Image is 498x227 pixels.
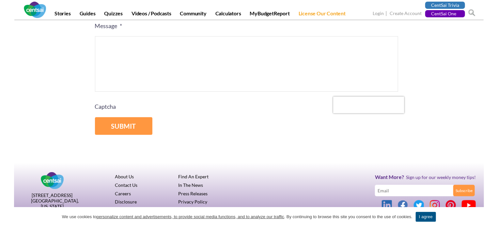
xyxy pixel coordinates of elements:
[375,174,406,180] span: Want More?
[178,191,208,196] a: Press Releases
[41,172,64,189] img: Centsai
[390,10,422,17] a: Create Account
[430,200,440,210] a: Instagram
[76,10,100,19] a: Guides
[382,200,392,210] a: Linked In
[178,182,203,188] a: In The News
[115,182,137,188] a: Contact Us
[385,10,389,17] span: |
[446,200,456,210] a: Pinterest
[178,199,207,204] a: Privacy Policy
[95,22,398,30] label: Message
[333,97,404,113] iframe: reCAPTCHA
[295,10,350,19] a: License Our Content
[95,103,398,110] label: Captcha
[373,10,384,17] a: Login
[51,10,75,19] a: Stories
[416,212,436,222] a: I agree
[211,10,245,19] a: Calculators
[453,185,475,196] input: Subscribe
[176,10,210,19] a: Community
[31,192,73,215] p: [STREET_ADDRESS] [GEOGRAPHIC_DATA], [US_STATE] 11215
[487,214,493,220] a: I agree
[375,174,476,180] h3: Sign up for our weekly money tips!
[115,199,137,204] a: Disclosure
[24,2,46,18] img: CentSai
[425,2,465,9] a: CentSai Trivia
[115,174,134,179] a: About Us
[425,10,465,17] a: CentSai One
[462,200,476,210] a: Youtube
[178,174,209,179] a: Find An Expert
[375,185,454,196] input: Email
[62,214,412,220] span: We use cookies to . By continuing to browse this site you consent to the use of cookies.
[128,10,175,19] a: Videos / Podcasts
[414,200,424,210] a: Twitter
[246,10,294,19] a: MyBudgetReport
[100,10,127,19] a: Quizzes
[115,191,131,196] a: Careers
[398,200,408,210] a: Facebook
[95,117,152,135] input: Submit
[97,214,284,219] u: personalize content and advertisements, to provide social media functions, and to analyze our tra...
